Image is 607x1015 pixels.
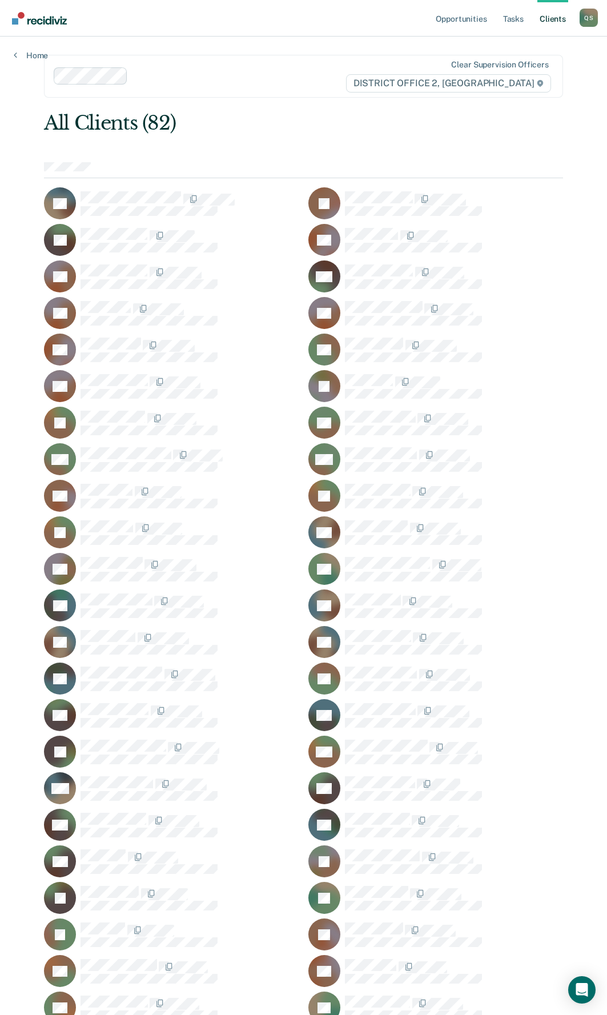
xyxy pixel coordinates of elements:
[12,12,67,25] img: Recidiviz
[580,9,598,27] div: Q S
[14,50,48,61] a: Home
[580,9,598,27] button: Profile dropdown button
[346,74,551,93] span: DISTRICT OFFICE 2, [GEOGRAPHIC_DATA]
[568,976,596,1004] div: Open Intercom Messenger
[44,111,459,135] div: All Clients (82)
[451,60,548,70] div: Clear supervision officers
